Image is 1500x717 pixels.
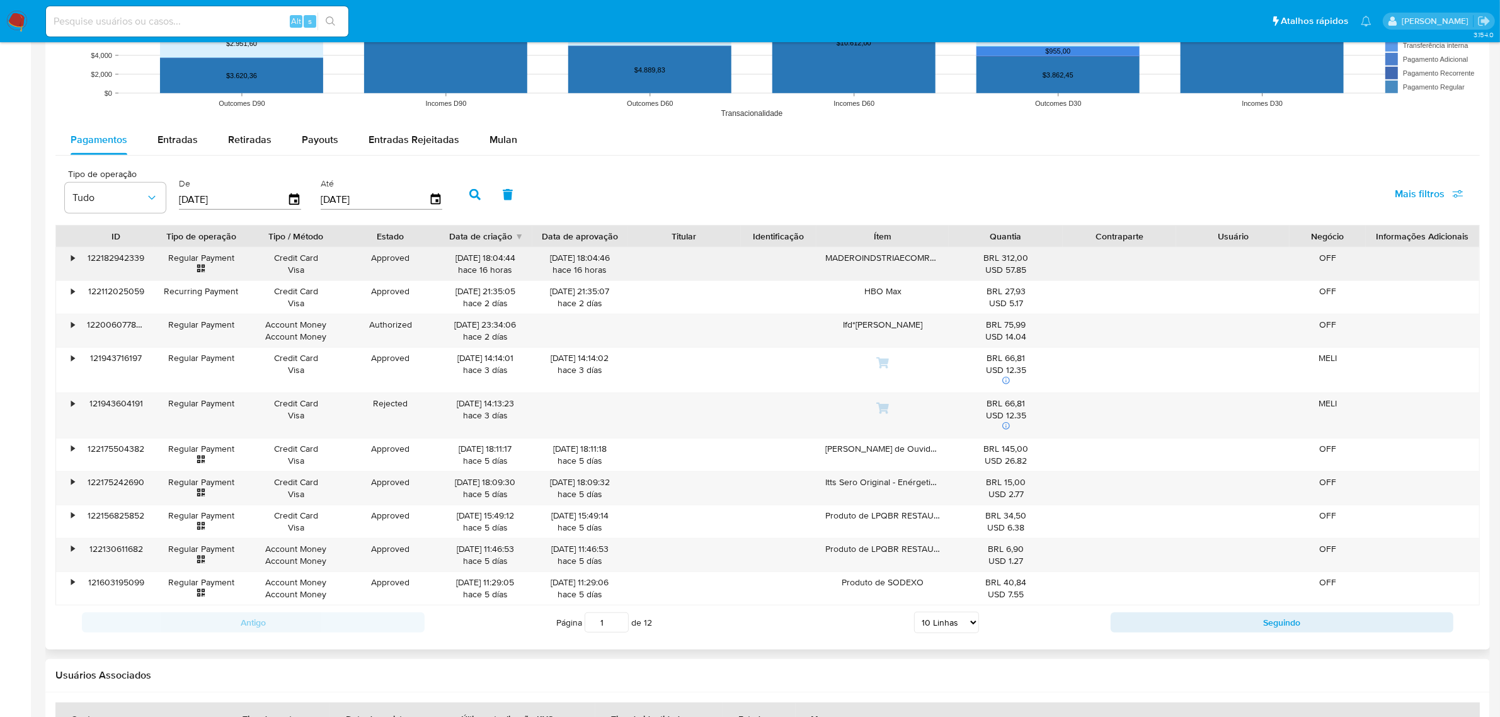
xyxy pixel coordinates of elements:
[291,15,301,27] span: Alt
[1477,14,1491,28] a: Sair
[308,15,312,27] span: s
[1361,16,1371,26] a: Notificações
[1281,14,1348,28] span: Atalhos rápidos
[1474,30,1494,40] span: 3.154.0
[55,669,1480,682] h2: Usuários Associados
[1402,15,1473,27] p: jhonata.costa@mercadolivre.com
[46,13,348,30] input: Pesquise usuários ou casos...
[318,13,343,30] button: search-icon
